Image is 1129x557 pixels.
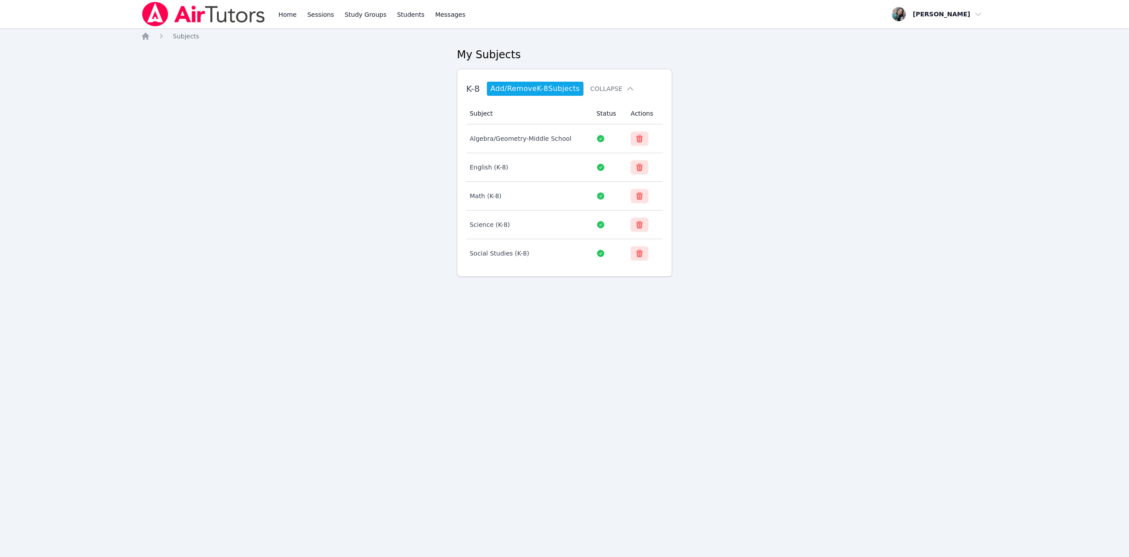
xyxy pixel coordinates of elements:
span: Messages [435,10,466,19]
tr: Social Studies (K-8) [466,239,663,267]
span: Subjects [173,33,199,40]
span: K-8 [466,83,480,94]
h2: My Subjects [457,48,672,62]
tr: English (K-8) [466,153,663,182]
tr: Algebra/Geometry-Middle School [466,124,663,153]
button: Collapse [591,84,635,93]
img: Air Tutors [141,2,266,26]
tr: Math (K-8) [466,182,663,211]
span: Social Studies (K-8) [470,250,529,257]
a: Add/RemoveK-8Subjects [487,82,583,96]
tr: Science (K-8) [466,211,663,239]
th: Status [591,103,625,124]
span: Science (K-8) [470,221,510,228]
th: Subject [466,103,591,124]
a: Subjects [173,32,199,41]
nav: Breadcrumb [141,32,988,41]
th: Actions [625,103,663,124]
span: Algebra/Geometry-Middle School [470,135,572,142]
span: English (K-8) [470,164,508,171]
span: Math (K-8) [470,192,501,199]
